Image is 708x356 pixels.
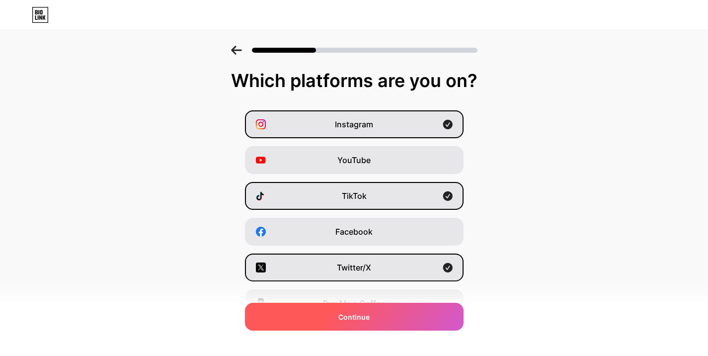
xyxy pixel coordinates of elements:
[336,333,372,345] span: Snapchat
[337,154,371,166] span: YouTube
[338,312,370,322] span: Continue
[335,118,373,130] span: Instagram
[342,190,367,202] span: TikTok
[10,71,698,90] div: Which platforms are you on?
[337,262,371,273] span: Twitter/X
[335,226,373,238] span: Facebook
[323,297,385,309] span: Buy Me a Coffee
